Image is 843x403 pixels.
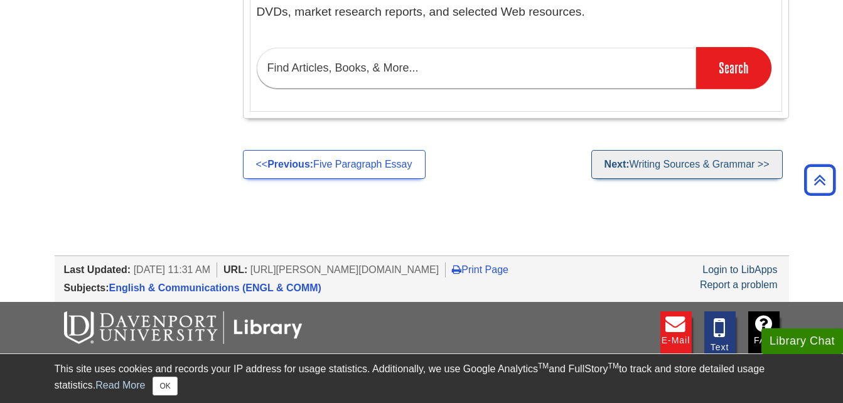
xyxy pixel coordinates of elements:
[700,279,778,290] a: Report a problem
[800,171,840,188] a: Back to Top
[257,48,696,89] input: Find Articles, Books, & More...
[452,264,461,274] i: Print Page
[704,311,736,355] a: Text
[538,362,549,370] sup: TM
[452,264,508,275] a: Print Page
[250,264,439,275] span: [URL][PERSON_NAME][DOMAIN_NAME]
[153,377,177,395] button: Close
[761,328,843,354] button: Library Chat
[55,362,789,395] div: This site uses cookies and records your IP address for usage statistics. Additionally, we use Goo...
[696,47,771,89] input: Search
[109,282,321,293] a: English & Communications (ENGL & COMM)
[591,150,783,179] a: Next:Writing Sources & Grammar >>
[660,311,692,355] a: E-mail
[223,264,247,275] span: URL:
[243,150,426,179] a: <<Previous:Five Paragraph Essay
[604,159,630,169] strong: Next:
[64,264,131,275] span: Last Updated:
[267,159,313,169] strong: Previous:
[64,311,303,344] img: DU Libraries
[748,311,780,355] a: FAQ
[608,362,619,370] sup: TM
[134,264,210,275] span: [DATE] 11:31 AM
[702,264,777,275] a: Login to LibApps
[64,282,109,293] span: Subjects:
[95,380,145,390] a: Read More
